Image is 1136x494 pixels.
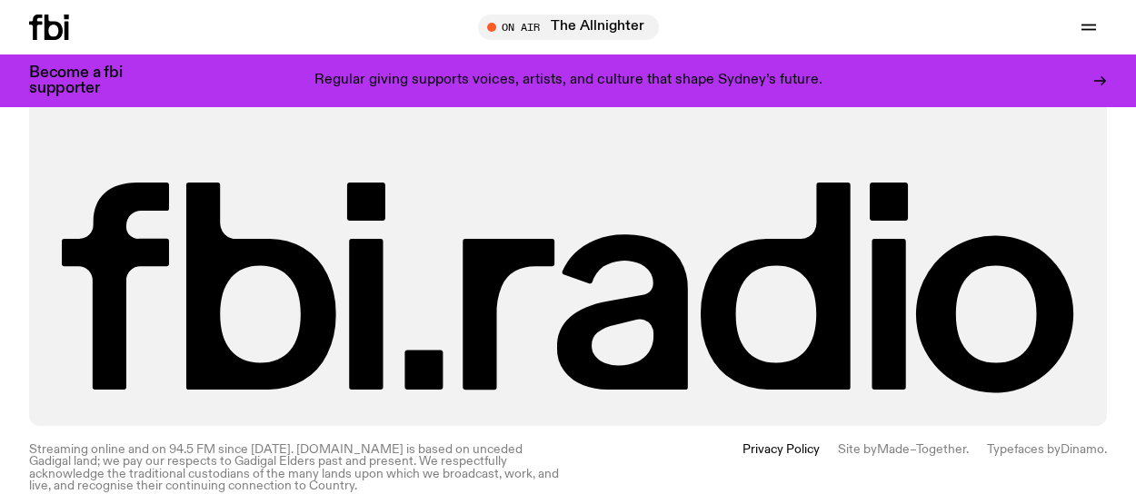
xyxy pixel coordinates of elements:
a: Made–Together [877,443,966,456]
span: . [1104,443,1107,456]
button: On AirThe Allnighter [478,15,659,40]
p: Streaming online and on 94.5 FM since [DATE]. [DOMAIN_NAME] is based on unceded Gadigal land; we ... [29,444,559,492]
span: . [966,443,969,456]
a: Privacy Policy [742,444,820,492]
p: Regular giving supports voices, artists, and culture that shape Sydney’s future. [314,73,822,89]
h3: Become a fbi supporter [29,65,145,96]
span: Site by [838,443,877,456]
a: Dinamo [1061,443,1104,456]
span: Typefaces by [987,443,1061,456]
